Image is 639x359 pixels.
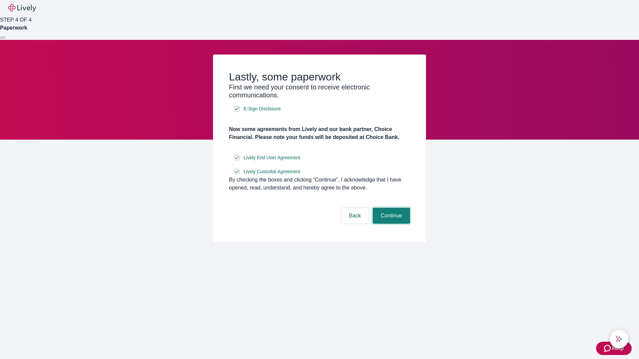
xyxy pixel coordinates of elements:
[616,336,622,342] svg: Lively AI Assistant
[612,344,624,352] span: Help
[242,105,282,113] a: e-sign disclosure document
[341,208,369,224] button: Back
[229,70,410,83] h2: Lastly, some paperwork
[229,125,410,141] h4: Now some agreements from Lively and our bank partner, Choice Financial. Please note your funds wi...
[604,344,612,352] svg: Zendesk support icon
[229,83,410,99] h3: First we need your consent to receive electronic communications.
[373,208,410,224] button: Continue
[242,168,302,176] a: e-sign disclosure document
[244,168,300,175] span: Lively Custodial Agreement
[596,342,632,355] button: Zendesk support iconHelp
[610,330,628,348] button: chat
[242,154,302,162] a: e-sign disclosure document
[8,4,36,12] img: Lively
[229,176,410,192] div: By checking the boxes and clicking “Continue", I acknowledge that I have opened, read, understand...
[244,105,281,112] span: E-Sign Disclosure
[244,154,300,161] span: Lively End User Agreement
